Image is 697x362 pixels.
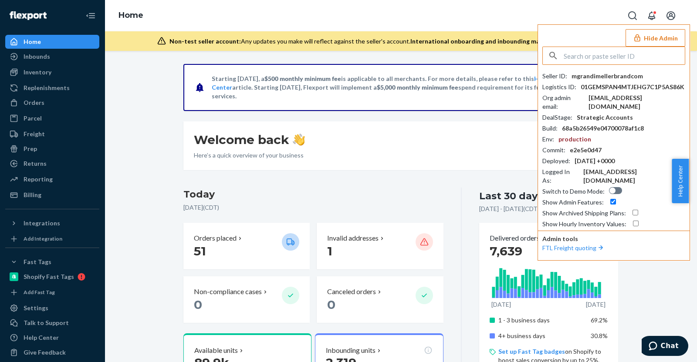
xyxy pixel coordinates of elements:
span: 30.8% [591,332,608,339]
div: e2e5e0d47 [570,146,602,154]
p: Here’s a quick overview of your business [194,151,305,160]
div: Show Archived Shipping Plans : [542,209,626,218]
button: Orders placed 51 [183,223,310,269]
div: Last 30 days [479,189,543,203]
button: Talk to Support [5,316,99,330]
button: Integrations [5,216,99,230]
div: 68a5b26549e04700078af1c8 [562,124,644,133]
div: Env : [542,135,554,144]
div: Logistics ID : [542,83,576,91]
a: Add Integration [5,234,99,244]
span: 1 [327,244,332,258]
a: Freight [5,127,99,141]
div: [EMAIL_ADDRESS][DOMAIN_NAME] [589,94,685,111]
div: Home [24,37,41,46]
p: Non-compliance cases [194,287,262,297]
p: [DATE] ( CDT ) [183,203,443,212]
p: Inbounding units [326,345,376,355]
a: Help Center [5,331,99,345]
p: 1 - 3 business days [498,316,584,325]
div: [EMAIL_ADDRESS][DOMAIN_NAME] [583,168,685,185]
a: Reporting [5,172,99,186]
div: Show Admin Features : [542,198,604,207]
h1: Welcome back [194,132,305,147]
div: Build : [542,124,558,133]
p: Invalid addresses [327,233,379,243]
a: Prep [5,142,99,156]
div: Replenishments [24,84,70,92]
div: production [558,135,591,144]
div: Billing [24,191,41,199]
button: Non-compliance cases 0 [183,276,310,323]
span: 69.2% [591,316,608,324]
div: Freight [24,130,45,138]
p: 4+ business days [498,332,584,340]
input: Search or paste seller ID [564,47,685,64]
div: Reporting [24,175,53,184]
button: Open account menu [662,7,680,24]
a: Shopify Fast Tags [5,270,99,284]
div: Inbounds [24,52,50,61]
span: 7,639 [490,244,522,258]
a: Replenishments [5,81,99,95]
a: Settings [5,301,99,315]
div: Seller ID : [542,72,567,80]
button: Hide Admin [626,29,685,47]
button: Give Feedback [5,345,99,359]
button: Delivered orders [490,233,547,243]
button: Invalid addresses 1 [317,223,443,269]
p: Canceled orders [327,287,376,297]
span: Non-test seller account: [169,37,241,45]
div: Help Center [24,333,59,342]
button: Canceled orders 0 [317,276,443,323]
div: Any updates you make will reflect against the seller's account. [169,37,636,46]
p: [DATE] [491,300,511,309]
div: Deployed : [542,157,570,165]
h3: Today [183,188,443,201]
div: Add Integration [24,235,62,242]
a: Inbounds [5,50,99,64]
div: DealStage : [542,113,572,122]
span: Help Center [672,159,689,203]
div: Talk to Support [24,318,69,327]
a: Set up Fast Tag badges [498,348,565,355]
div: Fast Tags [24,258,51,266]
a: Home [118,10,143,20]
a: Home [5,35,99,49]
span: $5,000 monthly minimum fee [377,84,458,91]
div: Prep [24,144,37,153]
div: Inventory [24,68,51,77]
button: Open Search Box [624,7,641,24]
img: Flexport logo [10,11,47,20]
a: Parcel [5,111,99,125]
iframe: Opens a widget where you can chat to one of our agents [642,336,688,358]
div: Logged In As : [542,168,579,185]
div: Parcel [24,114,42,123]
div: 01GEMSPAN4MTJEHG7C1P5AS86K [581,83,684,91]
div: Give Feedback [24,348,66,357]
div: Orders [24,98,44,107]
span: $500 monthly minimum fee [264,75,341,82]
div: Settings [24,304,48,312]
div: Switch to Demo Mode : [542,187,605,196]
div: Shopify Fast Tags [24,272,74,281]
a: Returns [5,157,99,171]
a: Add Fast Tag [5,287,99,298]
p: Orders placed [194,233,237,243]
a: FTL Freight quoting [542,244,605,251]
div: [DATE] +0000 [575,157,615,165]
p: [DATE] - [DATE] ( CDT ) [479,204,539,213]
span: 0 [327,297,335,312]
div: Add Fast Tag [24,288,55,296]
div: mgrandimellerbrandcom [572,72,643,80]
a: Orders [5,96,99,110]
p: [DATE] [586,300,606,309]
button: Close Navigation [82,7,99,24]
p: Admin tools [542,235,685,243]
div: Org admin email : [542,94,584,111]
button: Open notifications [643,7,660,24]
span: 0 [194,297,202,312]
p: Starting [DATE], a is applicable to all merchants. For more details, please refer to this article... [212,74,589,101]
